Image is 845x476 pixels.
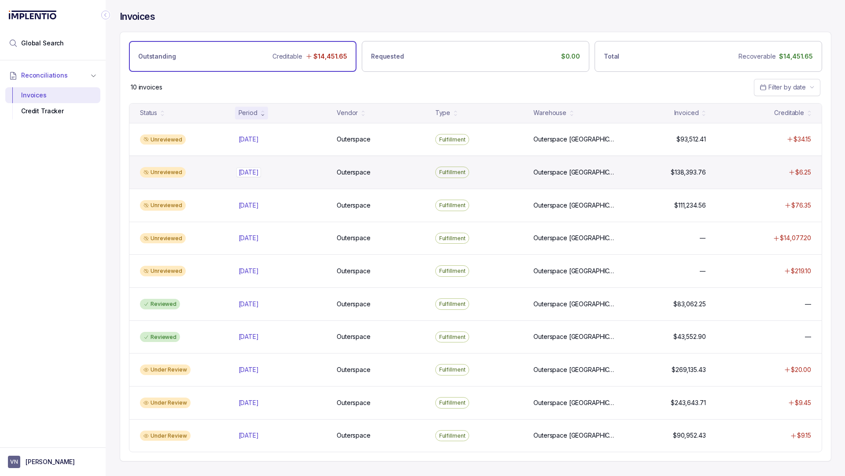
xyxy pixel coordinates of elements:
p: $43,552.90 [673,332,706,341]
p: $9.45 [795,398,811,407]
p: Outerspace [337,168,371,177]
button: Reconciliations [5,66,100,85]
p: Fulfillment [439,168,466,177]
div: Warehouse [533,108,566,117]
p: $269,135.43 [672,365,705,374]
p: Fulfillment [439,135,466,144]
p: Fulfillment [439,365,466,374]
div: Period [239,108,257,117]
p: $14,077.20 [780,234,811,242]
p: [DATE] [239,201,259,210]
span: Reconciliations [21,71,68,80]
p: Recoverable [738,52,775,61]
p: $9.15 [797,431,811,440]
div: Invoiced [674,108,699,117]
p: Outerspace [337,135,371,144]
p: $20.00 [791,365,811,374]
span: Global Search [21,39,64,48]
div: Unreviewed [140,167,186,178]
p: $111,234.56 [674,201,705,210]
p: Outerspace [GEOGRAPHIC_DATA] [533,431,614,440]
div: Vendor [337,108,358,117]
p: [DATE] [239,332,259,341]
div: Unreviewed [140,134,186,145]
p: Requested [371,52,404,61]
div: Reconciliations [5,86,100,121]
p: — [805,332,811,341]
div: Under Review [140,364,191,375]
div: Under Review [140,431,191,441]
h4: Invoices [120,11,155,23]
p: Fulfillment [439,431,466,440]
p: [DATE] [239,267,259,275]
p: $243,643.71 [671,398,705,407]
p: Creditable [272,52,302,61]
p: [DATE] [239,365,259,374]
p: $219.10 [791,267,811,275]
p: [PERSON_NAME] [26,457,75,466]
div: Collapse Icon [100,10,111,20]
p: Outerspace [GEOGRAPHIC_DATA] [533,135,614,144]
p: Fulfillment [439,234,466,243]
p: — [805,300,811,309]
p: $93,512.41 [676,135,706,144]
p: Outerspace [337,398,371,407]
p: — [700,267,706,275]
p: Outerspace [GEOGRAPHIC_DATA] [533,267,614,275]
p: Outerspace [GEOGRAPHIC_DATA] [533,201,614,210]
p: Outerspace [337,234,371,242]
div: Remaining page entries [131,83,162,92]
p: Outerspace [GEOGRAPHIC_DATA] [533,332,614,341]
p: Outerspace [GEOGRAPHIC_DATA] [533,168,614,177]
div: Creditable [774,108,804,117]
p: Outerspace [337,332,371,341]
p: $76.35 [791,201,811,210]
p: Fulfillment [439,398,466,407]
p: Outerspace [GEOGRAPHIC_DATA] [533,234,614,242]
p: $0.00 [561,52,580,61]
p: $14,451.65 [313,52,347,61]
button: Date Range Picker [754,79,820,96]
div: Reviewed [140,332,180,342]
p: Outstanding [138,52,176,61]
div: Invoices [12,87,93,103]
p: Outerspace [GEOGRAPHIC_DATA] [533,365,614,374]
p: Outerspace [337,431,371,440]
p: Total [604,52,619,61]
p: Outerspace [GEOGRAPHIC_DATA] [533,300,614,309]
div: Credit Tracker [12,103,93,119]
p: Outerspace [337,267,371,275]
p: Outerspace [337,201,371,210]
p: Outerspace [GEOGRAPHIC_DATA] [533,398,614,407]
p: 10 invoices [131,83,162,92]
search: Date Range Picker [760,83,806,92]
p: Fulfillment [439,300,466,309]
p: $90,952.43 [673,431,706,440]
p: Fulfillment [439,267,466,275]
p: [DATE] [239,234,259,242]
p: Fulfillment [439,333,466,342]
p: — [700,234,706,242]
p: Outerspace [337,365,371,374]
div: Unreviewed [140,266,186,276]
p: Outerspace [337,300,371,309]
p: [DATE] [239,431,259,440]
p: [DATE] [236,167,261,177]
div: Under Review [140,398,191,408]
span: User initials [8,456,20,468]
p: [DATE] [239,300,259,309]
div: Reviewed [140,299,180,309]
div: Unreviewed [140,200,186,211]
p: [DATE] [239,398,259,407]
div: Type [435,108,450,117]
button: User initials[PERSON_NAME] [8,456,98,468]
p: $138,393.76 [671,168,705,177]
div: Status [140,108,157,117]
p: $14,451.65 [779,52,813,61]
p: [DATE] [239,135,259,144]
span: Filter by date [768,83,806,91]
p: $83,062.25 [673,300,706,309]
div: Unreviewed [140,233,186,244]
p: Fulfillment [439,201,466,210]
p: $34.15 [794,135,811,144]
